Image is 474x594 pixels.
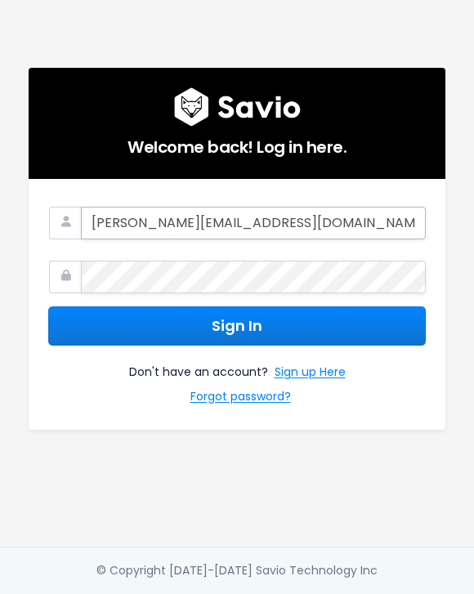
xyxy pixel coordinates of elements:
div: © Copyright [DATE]-[DATE] Savio Technology Inc [96,561,378,581]
div: Don't have an account? [48,346,426,409]
a: Sign up Here [275,362,346,386]
button: Sign In [48,306,426,346]
a: Forgot password? [190,386,291,410]
h5: Welcome back! Log in here. [48,127,426,159]
img: logo600x187.a314fd40982d.png [174,87,301,127]
input: Your Work Email Address [81,207,426,239]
